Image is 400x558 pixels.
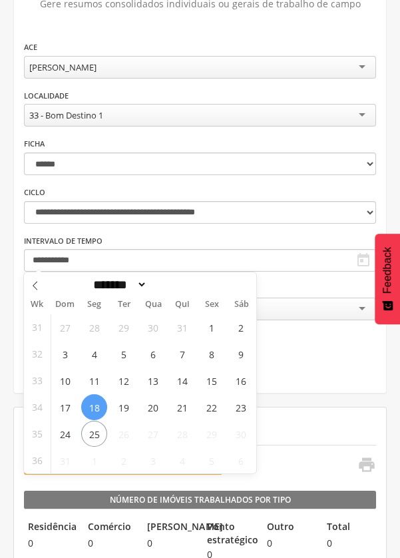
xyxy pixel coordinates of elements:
label: Ciclo [24,187,45,198]
span: Qua [138,300,168,309]
label: Localidade [24,91,69,101]
legend: [PERSON_NAME] [143,520,196,535]
span: Ter [109,300,138,309]
span: Agosto 1, 2025 [198,314,224,340]
span: Julho 30, 2025 [140,314,166,340]
span: Agosto 18, 2025 [81,394,107,420]
a:  [349,455,375,477]
span: Agosto 24, 2025 [52,421,78,447]
span: Agosto 8, 2025 [198,341,224,367]
span: Setembro 6, 2025 [228,447,254,473]
legend: Número de Imóveis Trabalhados por Tipo [24,491,376,509]
span: Agosto 25, 2025 [81,421,107,447]
span: Agosto 7, 2025 [169,341,195,367]
span: 36 [32,447,43,473]
span: Agosto 29, 2025 [198,421,224,447]
span: Sex [197,300,226,309]
span: Agosto 31, 2025 [52,447,78,473]
span: Agosto 4, 2025 [81,341,107,367]
span: 31 [32,314,43,340]
span: Agosto 3, 2025 [52,341,78,367]
span: Wk [24,295,51,314]
span: Qui [168,300,197,309]
span: Agosto 26, 2025 [110,421,136,447]
span: Agosto 6, 2025 [140,341,166,367]
span: 35 [32,421,43,447]
span: 0 [323,537,376,550]
span: Agosto 14, 2025 [169,368,195,394]
span: Seg [80,300,109,309]
span: Agosto 13, 2025 [140,368,166,394]
span: Setembro 3, 2025 [140,447,166,473]
legend: Comércio [84,520,137,535]
span: Setembro 2, 2025 [110,447,136,473]
span: Agosto 15, 2025 [198,368,224,394]
legend: Total [323,520,376,535]
span: 32 [32,341,43,367]
span: Feedback [381,247,393,294]
span: Agosto 20, 2025 [140,394,166,420]
span: Setembro 1, 2025 [81,447,107,473]
span: 0 [263,537,316,550]
button: Feedback - Mostrar pesquisa [375,234,400,324]
label: Ficha [24,139,45,149]
span: Julho 28, 2025 [81,314,107,340]
span: Agosto 23, 2025 [228,394,254,420]
span: Agosto 22, 2025 [198,394,224,420]
span: Agosto 21, 2025 [169,394,195,420]
i:  [355,252,371,268]
span: Agosto 10, 2025 [52,368,78,394]
div: 33 - Bom Destino 1 [29,109,103,121]
span: Agosto 12, 2025 [110,368,136,394]
div: [PERSON_NAME] [29,61,97,73]
legend: Ponto estratégico [203,520,256,547]
span: Agosto 16, 2025 [228,368,254,394]
span: Agosto 27, 2025 [140,421,166,447]
span: 0 [84,537,137,550]
label: ACE [24,42,37,53]
span: Agosto 17, 2025 [52,394,78,420]
span: Agosto 30, 2025 [228,421,254,447]
span: Agosto 19, 2025 [110,394,136,420]
span: Agosto 28, 2025 [169,421,195,447]
span: Setembro 5, 2025 [198,447,224,473]
legend: Outro [263,520,316,535]
span: Julho 27, 2025 [52,314,78,340]
span: Setembro 4, 2025 [169,447,195,473]
i:  [357,455,375,474]
span: Dom [51,300,80,309]
span: 33 [32,368,43,394]
span: Agosto 2, 2025 [228,314,254,340]
span: 34 [32,394,43,420]
span: Sáb [227,300,256,309]
select: Month [89,278,148,292]
span: Julho 29, 2025 [110,314,136,340]
input: Year [147,278,191,292]
span: Agosto 11, 2025 [81,368,107,394]
span: Julho 31, 2025 [169,314,195,340]
label: Intervalo de Tempo [24,236,102,246]
span: Agosto 5, 2025 [110,341,136,367]
span: Agosto 9, 2025 [228,341,254,367]
span: 0 [143,537,196,550]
